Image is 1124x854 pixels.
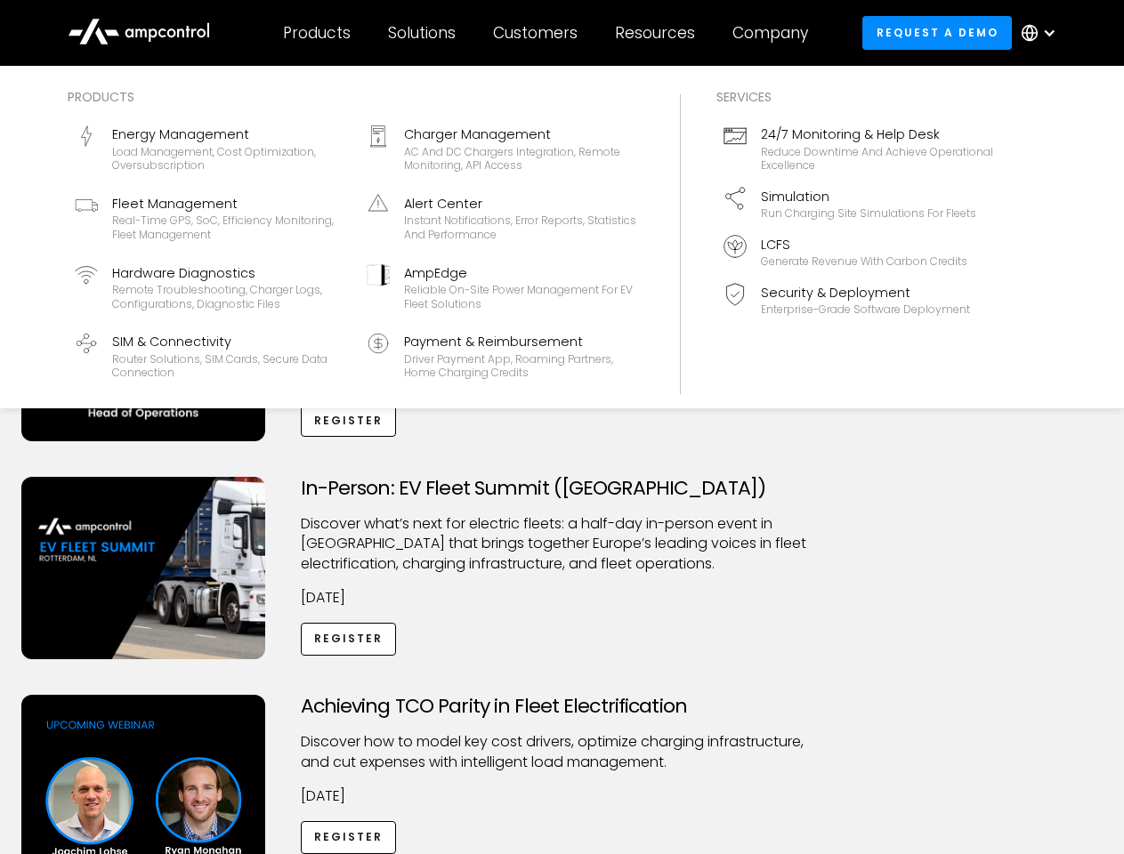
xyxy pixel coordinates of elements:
div: Customers [493,23,578,43]
div: SIM & Connectivity [112,332,345,351]
div: Instant notifications, error reports, statistics and performance [404,213,637,241]
div: AmpEdge [404,263,637,283]
div: Products [283,23,351,43]
a: Security & DeploymentEnterprise-grade software deployment [716,276,1001,324]
div: Router Solutions, SIM Cards, Secure Data Connection [112,352,345,380]
div: Company [732,23,808,43]
div: Run charging site simulations for fleets [761,206,976,221]
div: Security & Deployment [761,283,970,302]
div: Reduce downtime and achieve operational excellence [761,145,994,173]
a: Register [301,821,397,854]
div: Payment & Reimbursement [404,332,637,351]
div: Simulation [761,187,976,206]
div: Real-time GPS, SoC, efficiency monitoring, fleet management [112,213,345,241]
div: Reliable On-site Power Management for EV Fleet Solutions [404,283,637,310]
a: Fleet ManagementReal-time GPS, SoC, efficiency monitoring, fleet management [68,187,352,249]
div: Energy Management [112,125,345,144]
div: Hardware Diagnostics [112,263,345,283]
a: Charger ManagementAC and DC chargers integration, remote monitoring, API access [360,117,644,180]
div: Fleet Management [112,194,345,213]
div: Solutions [388,23,456,43]
h3: Achieving TCO Parity in Fleet Electrification [301,695,824,718]
a: 24/7 Monitoring & Help DeskReduce downtime and achieve operational excellence [716,117,1001,180]
div: LCFS [761,235,967,254]
h3: In-Person: EV Fleet Summit ([GEOGRAPHIC_DATA]) [301,477,824,500]
p: ​Discover what’s next for electric fleets: a half-day in-person event in [GEOGRAPHIC_DATA] that b... [301,514,824,574]
p: [DATE] [301,786,824,806]
div: Load management, cost optimization, oversubscription [112,145,345,173]
div: Generate revenue with carbon credits [761,254,967,269]
a: LCFSGenerate revenue with carbon credits [716,228,1001,276]
a: Register [301,404,397,437]
a: Request a demo [862,16,1012,49]
div: Remote troubleshooting, charger logs, configurations, diagnostic files [112,283,345,310]
div: Enterprise-grade software deployment [761,302,970,317]
p: [DATE] [301,588,824,608]
div: 24/7 Monitoring & Help Desk [761,125,994,144]
a: Alert CenterInstant notifications, error reports, statistics and performance [360,187,644,249]
a: SIM & ConnectivityRouter Solutions, SIM Cards, Secure Data Connection [68,325,352,387]
a: Payment & ReimbursementDriver Payment App, Roaming Partners, Home Charging Credits [360,325,644,387]
div: Charger Management [404,125,637,144]
div: Driver Payment App, Roaming Partners, Home Charging Credits [404,352,637,380]
a: SimulationRun charging site simulations for fleets [716,180,1001,228]
a: Energy ManagementLoad management, cost optimization, oversubscription [68,117,352,180]
div: Services [716,87,1001,107]
div: Resources [615,23,695,43]
div: Alert Center [404,194,637,213]
div: Products [68,87,644,107]
div: AC and DC chargers integration, remote monitoring, API access [404,145,637,173]
p: Discover how to model key cost drivers, optimize charging infrastructure, and cut expenses with i... [301,732,824,772]
a: AmpEdgeReliable On-site Power Management for EV Fleet Solutions [360,256,644,318]
a: Hardware DiagnosticsRemote troubleshooting, charger logs, configurations, diagnostic files [68,256,352,318]
a: Register [301,623,397,656]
